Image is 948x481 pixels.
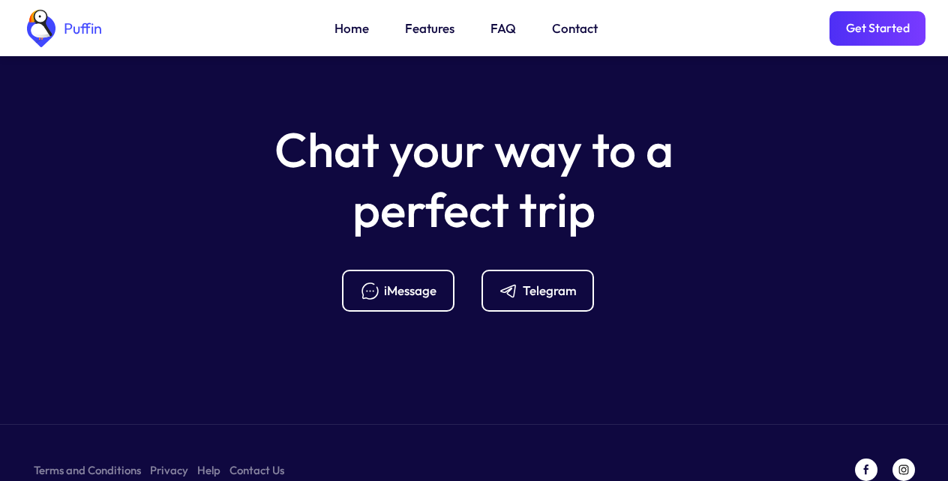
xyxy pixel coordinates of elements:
[34,461,141,480] a: Terms and Conditions
[229,461,284,480] a: Contact Us
[342,270,466,312] a: iMessage
[22,10,102,47] a: home
[249,120,699,240] h5: Chat your way to a perfect trip
[829,11,925,46] a: Get Started
[197,461,220,480] a: Help
[384,282,436,299] div: iMessage
[60,21,102,36] div: Puffin
[523,282,577,299] div: Telegram
[490,19,516,38] a: FAQ
[150,461,188,480] a: Privacy
[552,19,598,38] a: Contact
[405,19,454,38] a: Features
[334,19,369,38] a: Home
[481,270,606,312] a: Telegram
